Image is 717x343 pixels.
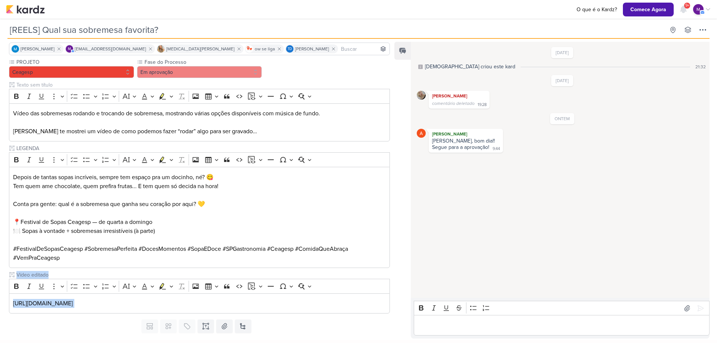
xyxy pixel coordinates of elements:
[478,102,487,108] div: 19:28
[417,129,426,138] img: Amanda ARAUJO
[255,46,275,52] span: ow se liga
[13,191,386,209] p: Conta pra gente: qual é a sobremesa que ganha seu coração por aqui? 💛
[430,130,502,138] div: [PERSON_NAME]
[246,45,253,53] img: ow se liga
[9,103,390,142] div: Editor editing area: main
[425,63,515,71] div: [DEMOGRAPHIC_DATA] criou este kard
[417,91,426,100] img: Sarah Violante
[15,271,390,279] input: Texto sem título
[286,45,294,53] div: Thais de carvalho
[9,167,390,268] div: Editor editing area: main
[13,299,386,308] p: [URL][DOMAIN_NAME]
[21,46,55,52] span: [PERSON_NAME]
[693,4,704,15] div: mlegnaioli@gmail.com
[685,3,689,9] span: 9+
[432,138,500,144] div: [PERSON_NAME], bom dia!!
[9,293,390,314] div: Editor editing area: main
[9,66,134,78] button: Ceagesp
[288,47,292,51] p: Td
[144,58,262,66] label: Fase do Processo
[12,45,19,53] img: MARIANA MIRANDA
[493,146,500,152] div: 9:44
[75,46,146,52] span: [EMAIL_ADDRESS][DOMAIN_NAME]
[574,6,620,13] a: O que é o Kardz?
[13,218,386,236] p: 📍Festival de Sopas Ceagesp — de quarta a domingo 🍽️ Sopas à vontade + sobremesas irresistíveis (à...
[15,81,390,89] input: Texto sem título
[13,182,386,191] p: Tem quem ame chocolate, quem prefira frutas... E tem quem só decida na hora!
[339,44,388,53] input: Buscar
[16,58,134,66] label: PROJETO
[6,5,45,14] img: kardz.app
[432,101,475,106] span: comentário deletado
[13,109,386,136] p: Vídeo das sobremesas rodando e trocando de sobremesa, mostrando várias opções disponíveis com mús...
[9,279,390,293] div: Editor toolbar
[414,315,710,336] div: Editor editing area: main
[13,173,386,182] p: Depois de tantas sopas incríveis, sempre tem espaço pra um docinho, né? 😋
[7,23,665,37] input: Kard Sem Título
[696,6,700,13] p: m
[157,45,165,53] img: Yasmin Yumi
[9,152,390,167] div: Editor toolbar
[432,144,489,150] div: Segue para a aprovação!
[137,66,262,78] button: Em aprovação
[66,45,73,53] div: mlegnaioli@gmail.com
[414,301,710,315] div: Editor toolbar
[68,47,71,51] p: m
[295,46,329,52] span: [PERSON_NAME]
[695,63,706,70] div: 21:32
[430,92,488,100] div: [PERSON_NAME]
[623,3,674,16] button: Comece Agora
[9,89,390,103] div: Editor toolbar
[166,46,235,52] span: [MEDICAL_DATA][PERSON_NAME]
[15,144,390,152] input: Texto sem título
[13,244,386,262] p: #FestivalDeSopasCeagesp #SobremesaPerfeita #DocesMomentos #SopaEDoce #SPGastronomia #Ceagesp #Com...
